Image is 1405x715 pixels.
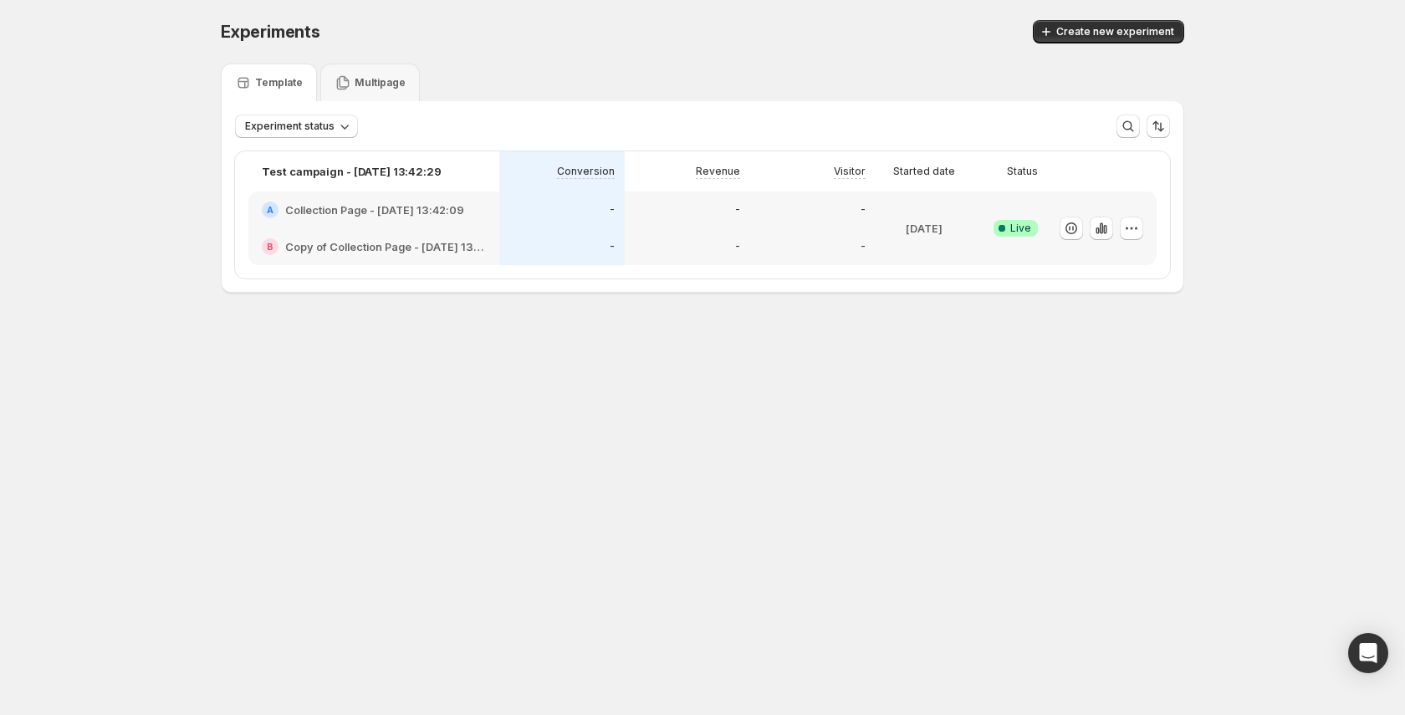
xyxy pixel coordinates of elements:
h2: Copy of Collection Page - [DATE] 13:42:09 [285,238,486,255]
button: Sort the results [1147,115,1170,138]
p: Test campaign - [DATE] 13:42:29 [262,163,442,180]
h2: Collection Page - [DATE] 13:42:09 [285,202,464,218]
p: Started date [893,165,955,178]
h2: A [267,205,273,215]
p: - [610,203,615,217]
div: Open Intercom Messenger [1348,633,1388,673]
p: - [735,203,740,217]
p: Conversion [557,165,615,178]
button: Create new experiment [1033,20,1184,43]
p: - [735,240,740,253]
button: Experiment status [235,115,358,138]
h2: B [267,242,273,252]
p: Visitor [834,165,866,178]
span: Experiments [221,22,320,42]
p: - [610,240,615,253]
p: Template [255,76,303,89]
p: Revenue [696,165,740,178]
span: Create new experiment [1056,25,1174,38]
p: Status [1007,165,1038,178]
p: - [861,240,866,253]
p: Multipage [355,76,406,89]
span: Live [1010,222,1031,235]
p: - [861,203,866,217]
p: [DATE] [906,220,943,237]
span: Experiment status [245,120,335,133]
